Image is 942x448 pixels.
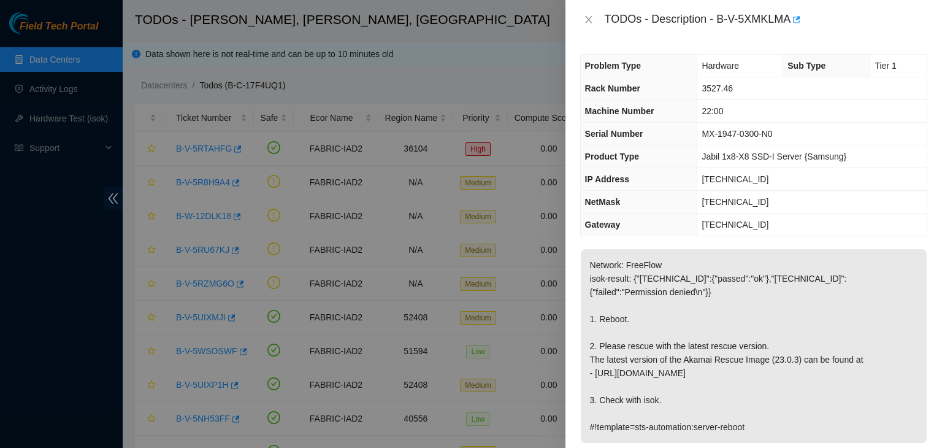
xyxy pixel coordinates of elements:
[702,174,768,184] span: [TECHNICAL_ID]
[702,220,768,230] span: [TECHNICAL_ID]
[585,129,643,139] span: Serial Number
[585,220,621,230] span: Gateway
[585,197,621,207] span: NetMask
[585,106,654,116] span: Machine Number
[581,249,927,443] p: Network: FreeFlow isok-result: {"[TECHNICAL_ID]":{"passed":"ok"},"[TECHNICAL_ID]":{"failed":"Perm...
[585,174,629,184] span: IP Address
[585,152,639,161] span: Product Type
[585,61,641,71] span: Problem Type
[702,106,723,116] span: 22:00
[702,129,772,139] span: MX-1947-0300-N0
[702,61,739,71] span: Hardware
[702,83,733,93] span: 3527.46
[584,15,594,25] span: close
[605,10,927,29] div: TODOs - Description - B-V-5XMKLMA
[702,152,846,161] span: Jabil 1x8-X8 SSD-I Server {Samsung}
[580,14,597,26] button: Close
[585,83,640,93] span: Rack Number
[787,61,825,71] span: Sub Type
[875,61,896,71] span: Tier 1
[702,197,768,207] span: [TECHNICAL_ID]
